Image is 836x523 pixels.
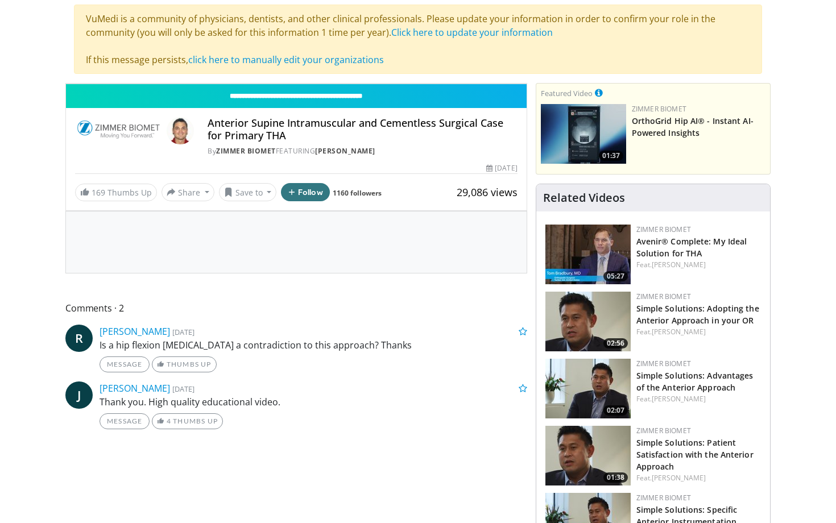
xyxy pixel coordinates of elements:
img: 56e6ec17-0c16-4c01-a1de-debe52bb35a1.150x105_q85_crop-smart_upscale.jpg [545,359,631,418]
button: Save to [219,183,277,201]
a: [PERSON_NAME] [652,260,706,269]
span: 01:38 [603,472,628,483]
div: Feat. [636,473,761,483]
small: Featured Video [541,88,593,98]
a: [PERSON_NAME] [652,473,706,483]
a: Simple Solutions: Adopting the Anterior Approach in your OR [636,303,759,326]
div: Feat. [636,394,761,404]
a: Zimmer Biomet [636,225,691,234]
span: 4 [167,417,171,425]
button: Follow [281,183,330,201]
a: 1160 followers [333,188,382,198]
a: 02:56 [545,292,631,351]
a: [PERSON_NAME] [652,394,706,404]
a: Simple Solutions: Advantages of the Anterior Approach [636,370,754,393]
p: Is a hip flexion [MEDICAL_DATA] a contradiction to this approach? Thanks [100,338,527,352]
a: 01:38 [545,426,631,485]
span: 05:27 [603,271,628,281]
img: Zimmer Biomet [75,117,162,144]
img: Avatar [167,117,194,144]
a: Avenir® Complete: My Ideal Solution for THA [636,236,747,259]
a: Zimmer Biomet [636,359,691,368]
a: click here to manually edit your organizations [188,53,384,66]
a: 4 Thumbs Up [152,413,223,429]
img: 51d03d7b-a4ba-45b7-9f92-2bfbd1feacc3.150x105_q85_crop-smart_upscale.jpg [541,104,626,164]
img: 0f433ef4-89a8-47df-8433-26a6cf8e8085.150x105_q85_crop-smart_upscale.jpg [545,426,631,485]
a: Thumbs Up [152,356,216,372]
a: Message [100,356,150,372]
span: 169 [92,187,105,198]
p: Thank you. High quality educational video. [100,395,527,409]
div: By FEATURING [208,146,517,156]
a: 169 Thumbs Up [75,184,157,201]
a: Zimmer Biomet [636,426,691,435]
a: Zimmer Biomet [216,146,276,156]
a: OrthoGrid Hip AI® - Instant AI-Powered Insights [632,115,754,138]
img: 10d808f3-0ef9-4f3e-97fe-674a114a9830.150x105_q85_crop-smart_upscale.jpg [545,292,631,351]
span: 01:37 [599,151,623,161]
a: Click here to update your information [391,26,553,39]
a: [PERSON_NAME] [315,146,375,156]
a: Zimmer Biomet [636,292,691,301]
small: [DATE] [172,384,194,394]
div: [DATE] [486,163,517,173]
a: 05:27 [545,225,631,284]
a: 02:07 [545,359,631,418]
div: VuMedi is a community of physicians, dentists, and other clinical professionals. Please update yo... [74,5,762,74]
img: 34658faa-42cf-45f9-ba82-e22c653dfc78.150x105_q85_crop-smart_upscale.jpg [545,225,631,284]
a: Zimmer Biomet [632,104,686,114]
span: 02:07 [603,405,628,416]
h4: Anterior Supine Intramuscular and Cementless Surgical Case for Primary THA [208,117,517,142]
div: Feat. [636,327,761,337]
div: Feat. [636,260,761,270]
a: Message [100,413,150,429]
a: J [65,381,93,409]
span: 29,086 views [457,185,518,199]
a: Simple Solutions: Patient Satisfaction with the Anterior Approach [636,437,754,472]
a: [PERSON_NAME] [100,325,170,338]
a: Zimmer Biomet [636,493,691,503]
span: 02:56 [603,338,628,348]
small: [DATE] [172,327,194,337]
a: [PERSON_NAME] [100,382,170,395]
a: R [65,325,93,352]
button: Share [162,183,214,201]
h4: Related Videos [543,191,625,205]
a: 01:37 [541,104,626,164]
a: [PERSON_NAME] [652,327,706,337]
span: Comments 2 [65,301,527,316]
